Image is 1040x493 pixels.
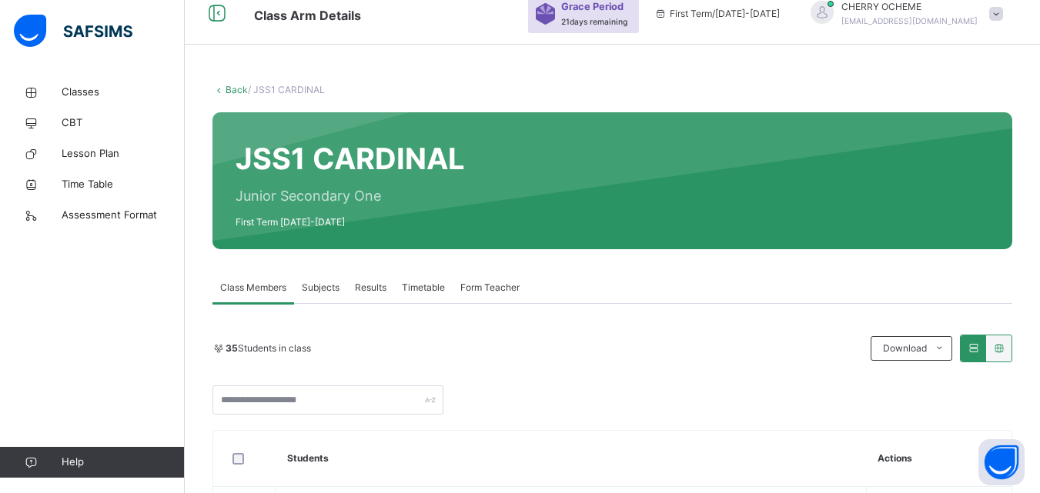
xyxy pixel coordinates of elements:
span: Help [62,455,184,470]
span: Time Table [62,177,185,192]
span: First Term [DATE]-[DATE] [236,215,465,229]
span: / JSS1 CARDINAL [248,84,325,95]
span: Timetable [402,281,445,295]
span: Students in class [226,341,311,355]
span: Assessment Format [62,208,185,223]
th: Actions [866,431,1012,487]
a: Back [226,84,248,95]
span: CBT [62,115,185,131]
span: Download [883,341,927,355]
span: [EMAIL_ADDRESS][DOMAIN_NAME] [841,16,978,25]
span: Class Arm Details [254,8,361,23]
span: Class Members [220,281,286,295]
img: sticker-purple.71386a28dfed39d6af7621340158ba97.svg [536,3,555,25]
th: Students [276,431,867,487]
span: Form Teacher [460,281,520,295]
button: Open asap [978,439,1025,485]
span: 21 days remaining [561,17,627,26]
span: Lesson Plan [62,146,185,162]
span: Classes [62,85,185,100]
span: Results [355,281,386,295]
span: session/term information [654,7,780,21]
b: 35 [226,342,238,354]
span: Subjects [302,281,339,295]
img: safsims [14,15,132,47]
